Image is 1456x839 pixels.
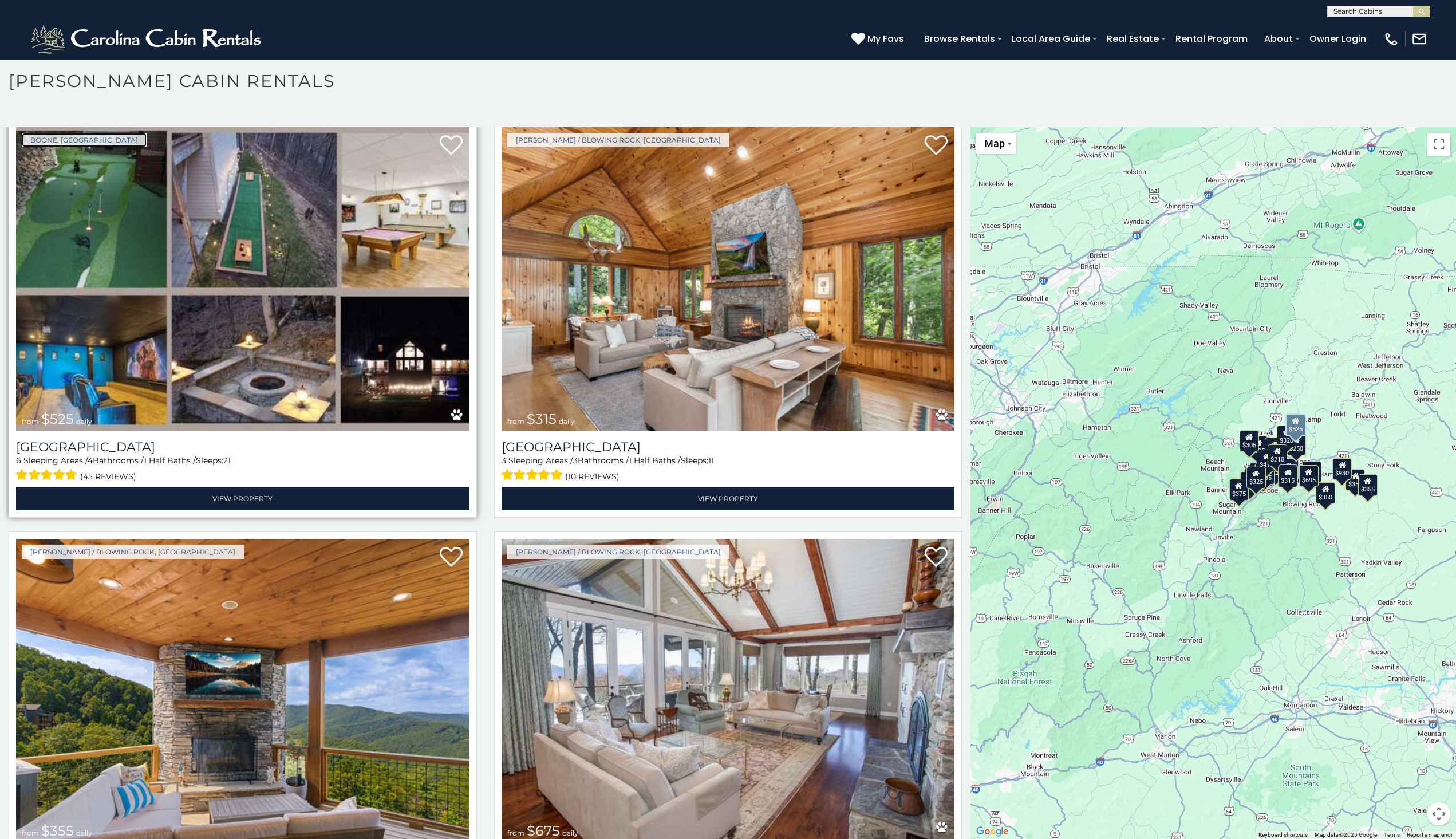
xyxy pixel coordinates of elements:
[1316,482,1336,503] div: $350
[1006,29,1096,49] a: Local Area Guide
[1101,29,1165,49] a: Real Estate
[16,439,469,455] h3: Wildlife Manor
[1407,832,1453,838] a: Report a map error
[507,417,524,426] span: from
[1279,464,1298,486] div: $480
[867,31,904,46] span: My Favs
[80,469,136,484] span: (45 reviews)
[16,127,469,431] a: Wildlife Manor from $525 daily
[502,487,955,510] a: View Property
[1265,438,1284,459] div: $565
[1240,472,1260,494] div: $330
[29,22,266,56] img: White-1-2.png
[16,439,469,455] a: [GEOGRAPHIC_DATA]
[223,455,231,466] span: 21
[527,822,560,839] span: $675
[1278,465,1297,487] div: $315
[918,29,1001,49] a: Browse Rentals
[22,133,147,147] a: Boone, [GEOGRAPHIC_DATA]
[973,824,1011,839] img: Google
[629,455,681,466] span: 1 Half Baths /
[1277,425,1296,447] div: $320
[925,546,948,570] a: Add to favorites
[925,134,948,158] a: Add to favorites
[1345,468,1365,490] div: $355
[76,829,92,837] span: daily
[22,417,39,426] span: from
[573,455,578,466] span: 3
[502,455,955,484] div: Sleeping Areas / Bathrooms / Sleeps:
[1240,430,1259,451] div: $305
[440,134,463,158] a: Add to favorites
[1299,464,1319,486] div: $695
[1246,466,1266,488] div: $325
[973,824,1011,839] a: Open this area in Google Maps (opens a new window)
[1427,133,1450,156] button: Toggle fullscreen view
[502,127,955,431] img: Chimney Island
[502,127,955,431] a: Chimney Island from $315 daily
[88,455,93,466] span: 4
[1315,832,1377,838] span: Map data ©2025 Google
[1383,31,1399,47] img: phone-regular-white.png
[1285,413,1306,436] div: $525
[559,417,575,426] span: daily
[41,822,74,839] span: $355
[507,133,729,147] a: [PERSON_NAME] / Blowing Rock, [GEOGRAPHIC_DATA]
[502,439,955,455] h3: Chimney Island
[1170,29,1253,49] a: Rental Program
[440,546,463,570] a: Add to favorites
[22,545,244,559] a: [PERSON_NAME] / Blowing Rock, [GEOGRAPHIC_DATA]
[1258,831,1308,839] button: Keyboard shortcuts
[76,417,92,426] span: daily
[502,439,955,455] a: [GEOGRAPHIC_DATA]
[507,545,729,559] a: [PERSON_NAME] / Blowing Rock, [GEOGRAPHIC_DATA]
[562,829,578,837] span: daily
[527,411,557,427] span: $315
[502,455,506,466] span: 3
[144,455,196,466] span: 1 Half Baths /
[1384,832,1400,838] a: Terms
[41,411,74,427] span: $525
[851,31,907,46] a: My Favs
[565,469,620,484] span: (10 reviews)
[1257,450,1276,471] div: $410
[1333,458,1352,479] div: $930
[16,127,469,431] img: Wildlife Manor
[1250,462,1270,484] div: $400
[1427,802,1450,825] button: Map camera controls
[1229,479,1249,501] div: $375
[16,487,469,510] a: View Property
[1287,434,1306,455] div: $250
[1358,474,1378,495] div: $355
[976,133,1016,154] button: Change map style
[1266,458,1285,479] div: $225
[1279,458,1299,480] div: $395
[16,455,469,484] div: Sleeping Areas / Bathrooms / Sleeps:
[1304,29,1372,49] a: Owner Login
[507,829,524,837] span: from
[1268,444,1287,466] div: $210
[22,829,39,837] span: from
[16,455,21,466] span: 6
[708,455,714,466] span: 11
[1411,31,1427,47] img: mail-regular-white.png
[1302,460,1321,482] div: $380
[1258,29,1299,49] a: About
[984,137,1005,149] span: Map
